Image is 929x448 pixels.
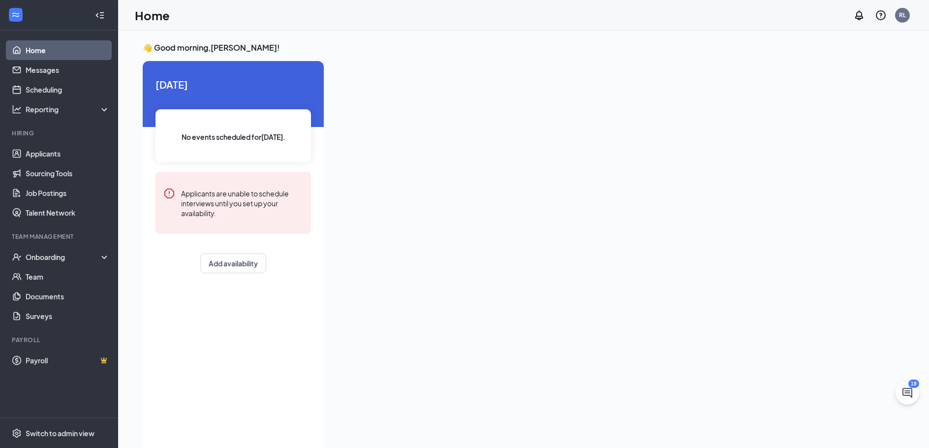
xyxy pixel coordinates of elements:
[163,188,175,199] svg: Error
[26,203,110,223] a: Talent Network
[155,77,311,92] span: [DATE]
[95,10,105,20] svg: Collapse
[896,381,919,405] button: ChatActive
[26,252,101,262] div: Onboarding
[182,131,285,142] span: No events scheduled for [DATE] .
[26,351,110,370] a: PayrollCrown
[26,80,110,99] a: Scheduling
[26,60,110,80] a: Messages
[853,9,865,21] svg: Notifications
[12,232,108,241] div: Team Management
[901,387,913,399] svg: ChatActive
[908,380,919,388] div: 18
[26,306,110,326] a: Surveys
[181,188,303,218] div: Applicants are unable to schedule interviews until you set up your availability.
[26,428,94,438] div: Switch to admin view
[12,252,22,262] svg: UserCheck
[200,254,266,273] button: Add availability
[26,287,110,306] a: Documents
[26,104,110,114] div: Reporting
[12,104,22,114] svg: Analysis
[26,40,110,60] a: Home
[26,163,110,183] a: Sourcing Tools
[11,10,21,20] svg: WorkstreamLogo
[143,42,883,53] h3: 👋 Good morning, [PERSON_NAME] !
[26,267,110,287] a: Team
[899,11,906,19] div: RL
[12,129,108,137] div: Hiring
[26,183,110,203] a: Job Postings
[26,144,110,163] a: Applicants
[135,7,170,24] h1: Home
[875,9,887,21] svg: QuestionInfo
[12,336,108,344] div: Payroll
[12,428,22,438] svg: Settings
